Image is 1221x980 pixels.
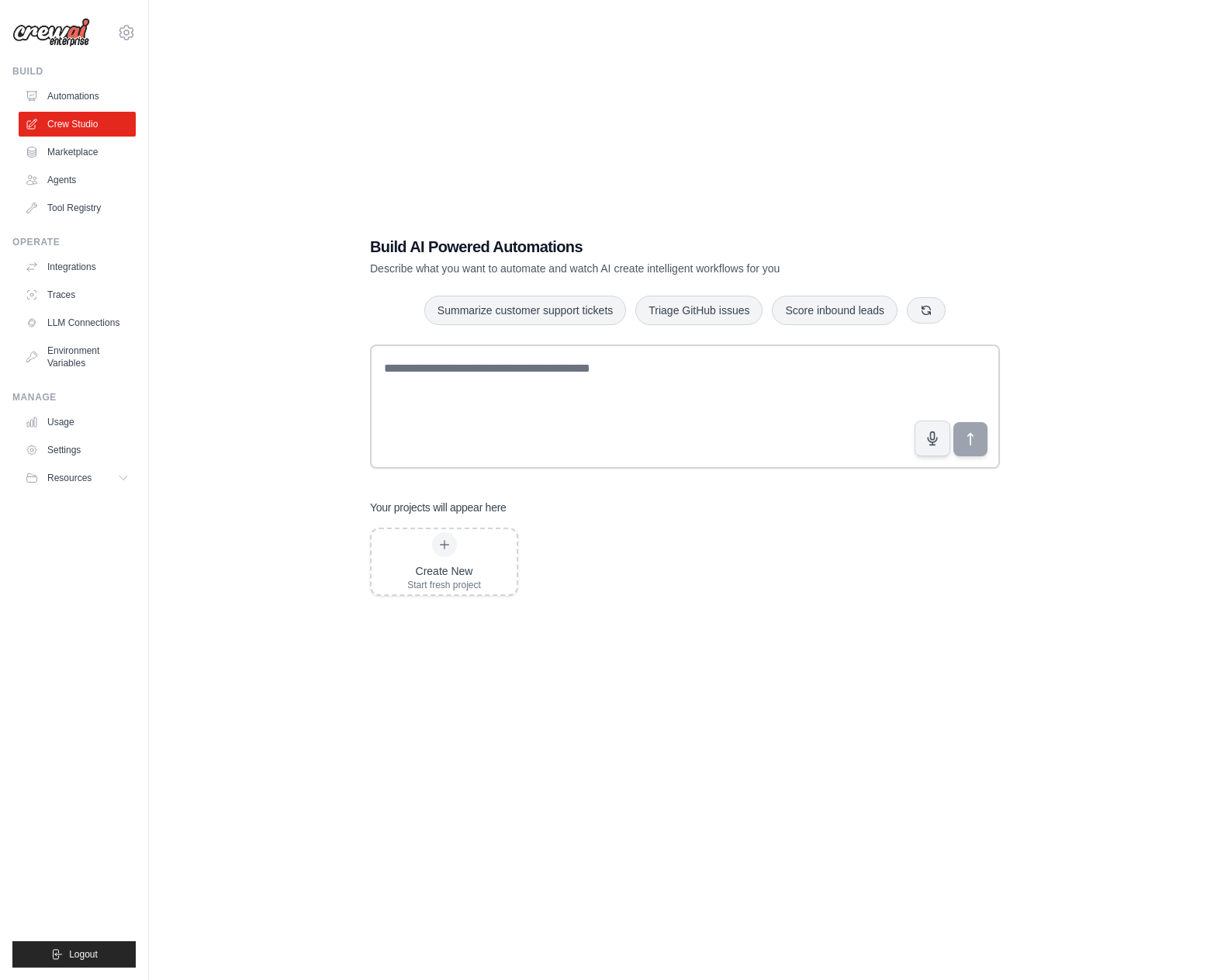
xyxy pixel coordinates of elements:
button: Triage GitHub issues [635,296,763,325]
div: Create New [407,563,481,579]
p: Describe what you want to automate and watch AI create intelligent workflows for you [370,261,891,276]
a: Automations [19,84,136,109]
button: Summarize customer support tickets [424,296,626,325]
button: Score inbound leads [772,296,898,325]
span: Resources [47,472,92,484]
button: Click to speak your automation idea [915,421,950,456]
a: Environment Variables [19,338,136,376]
img: Logo [12,18,90,47]
a: Usage [19,410,136,435]
button: Logout [12,941,136,968]
div: Start fresh project [407,579,481,591]
span: Logout [69,948,98,961]
a: Integrations [19,255,136,279]
a: Traces [19,282,136,307]
button: Resources [19,466,136,490]
h3: Your projects will appear here [370,500,507,515]
div: Build [12,65,136,78]
div: Operate [12,236,136,248]
a: Agents [19,168,136,192]
div: Manage [12,391,136,403]
a: Crew Studio [19,112,136,137]
a: Settings [19,438,136,462]
button: Get new suggestions [907,297,946,324]
a: Tool Registry [19,196,136,220]
a: LLM Connections [19,310,136,335]
h1: Build AI Powered Automations [370,236,891,258]
a: Marketplace [19,140,136,164]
